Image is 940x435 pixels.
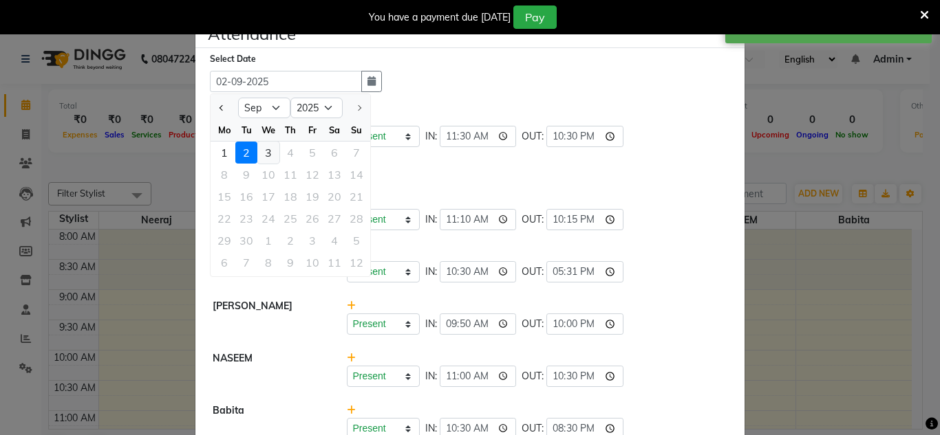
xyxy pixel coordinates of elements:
div: Su [345,119,367,141]
div: Monday, September 1, 2025 [213,142,235,164]
span: IN: [425,369,437,383]
div: [PERSON_NAME] new [202,194,337,230]
select: Select month [238,98,290,118]
span: OUT: [522,265,544,279]
div: 3 [257,142,279,164]
span: OUT: [522,212,544,227]
span: IN: [425,129,437,144]
div: Fr [301,119,323,141]
span: OUT: [522,369,544,383]
div: Neeraj [202,111,337,147]
span: IN: [425,212,437,227]
div: Owner [202,164,337,178]
div: Tuesday, September 2, 2025 [235,142,257,164]
span: IN: [425,317,437,331]
div: [PERSON_NAME] [202,247,337,282]
div: Tu [235,119,257,141]
div: We [257,119,279,141]
div: Mo [213,119,235,141]
input: Select date [210,71,362,92]
span: OUT: [522,317,544,331]
button: Pay [513,5,557,29]
div: You have a payment due [DATE] [369,10,511,25]
label: Select Date [210,53,256,65]
div: [PERSON_NAME] [202,299,337,335]
span: OUT: [522,129,544,144]
select: Select year [290,98,343,118]
div: Sa [323,119,345,141]
button: Previous month [216,97,228,119]
div: NASEEM [202,351,337,387]
div: 2 [235,142,257,164]
div: Th [279,119,301,141]
span: IN: [425,265,437,279]
div: Wednesday, September 3, 2025 [257,142,279,164]
div: 1 [213,142,235,164]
